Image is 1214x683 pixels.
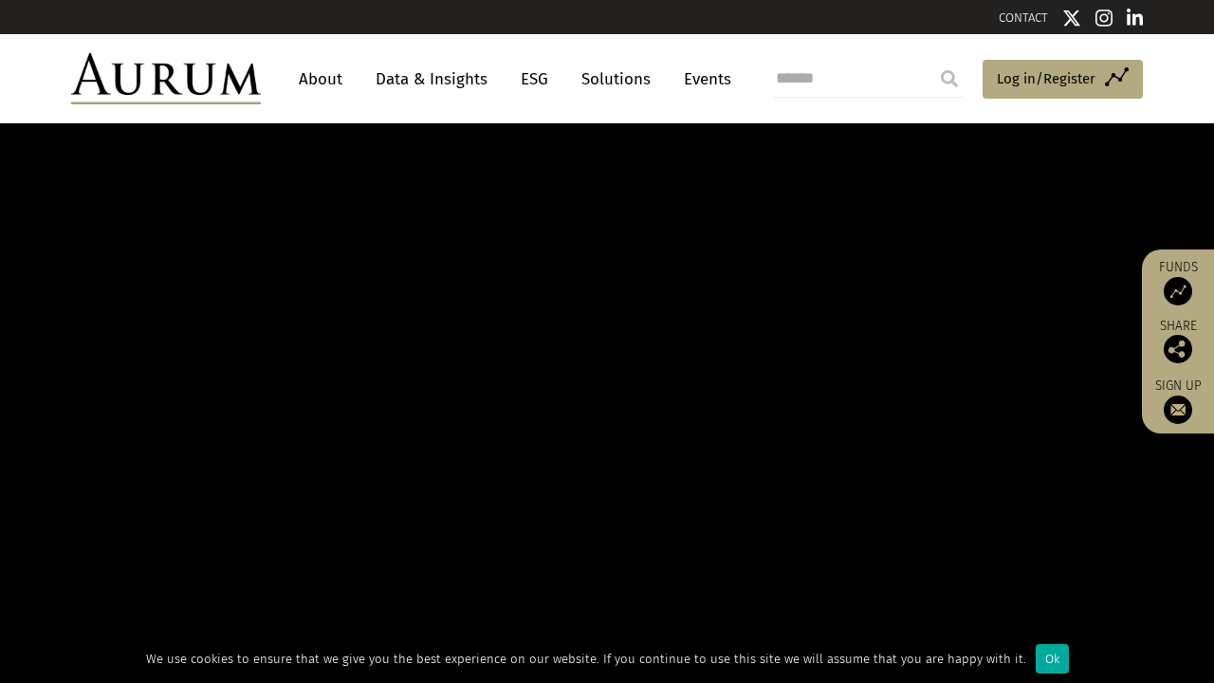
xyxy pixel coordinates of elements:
[1062,9,1081,28] img: Twitter icon
[572,62,660,97] a: Solutions
[289,62,352,97] a: About
[1127,9,1144,28] img: Linkedin icon
[1095,9,1113,28] img: Instagram icon
[71,53,261,104] img: Aurum
[366,62,497,97] a: Data & Insights
[1164,277,1192,305] img: Access Funds
[1164,396,1192,424] img: Sign up to our newsletter
[674,62,731,97] a: Events
[1164,335,1192,363] img: Share this post
[1151,259,1205,305] a: Funds
[997,67,1095,90] span: Log in/Register
[1151,320,1205,363] div: Share
[983,60,1143,100] a: Log in/Register
[1036,644,1069,674] div: Ok
[999,10,1048,25] a: CONTACT
[1151,378,1205,424] a: Sign up
[511,62,558,97] a: ESG
[930,60,968,98] input: Submit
